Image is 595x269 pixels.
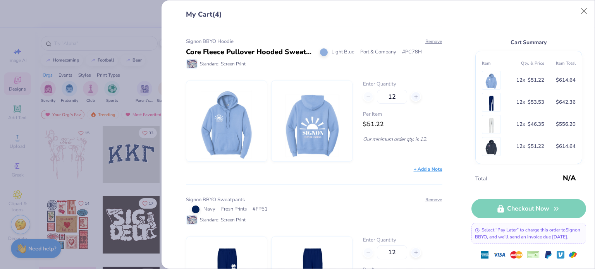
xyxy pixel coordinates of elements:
img: visa [493,248,506,261]
span: Total [475,175,561,183]
span: 12 x [516,76,525,85]
img: master-card [510,248,523,261]
span: # FP51 [253,206,268,213]
img: Standard: Screen Print [187,60,197,68]
img: Port & Company PC78H [484,71,499,89]
th: Qty. & Price [513,57,544,69]
label: Enter Quantity [363,81,442,88]
span: $51.22 [528,76,544,85]
img: express [481,251,488,259]
div: Cart Summary [475,38,582,47]
span: $46.35 [528,120,544,129]
img: Fresh Prints FP51 [484,115,499,134]
span: Fresh Prints [221,206,247,213]
div: Core Fleece Pullover Hooded Sweatshirt [186,47,314,57]
button: Remove [425,196,442,203]
span: N/A [563,171,576,185]
span: $556.20 [556,120,576,129]
span: $614.64 [556,76,576,85]
span: $51.22 [528,142,544,151]
button: Close [577,4,592,19]
div: Signon BBYO Sweatpants [186,196,442,204]
span: $614.64 [556,142,576,151]
img: Port & Company PC78H [484,137,499,156]
span: Port & Company [360,48,396,56]
img: Port & Company PC78H [193,81,260,161]
img: Fresh Prints FP51 [484,93,499,111]
span: Standard: Screen Print [200,216,246,223]
img: Standard: Screen Print [187,216,197,224]
input: – – [377,245,407,259]
span: 12 x [516,142,525,151]
span: 12 x [516,98,525,107]
span: Standard: Screen Print [200,60,246,67]
div: + Add a Note [414,166,442,173]
img: Venmo [557,251,564,259]
span: $642.36 [556,98,576,107]
span: 12 x [516,120,525,129]
label: Enter Quantity [363,236,442,244]
span: Navy [203,206,215,213]
span: # PC78H [402,48,422,56]
img: Port & Company PC78H [279,81,345,161]
div: Signon BBYO Hoodie [186,38,442,46]
img: Paypal [544,251,552,259]
span: Per Item [363,111,442,118]
div: My Cart (4) [186,9,442,26]
input: – – [377,90,407,104]
span: $53.53 [528,98,544,107]
span: Light Blue [332,48,354,56]
img: GPay [569,251,577,259]
div: Select “Pay Later” to charge this order to Signon BBYO , and we’ll send an invoice due [DATE]. [471,223,586,244]
th: Item [482,57,513,69]
button: Remove [425,38,442,45]
th: Item Total [544,57,576,69]
img: cheque [527,251,540,259]
p: Our minimum order qty. is 12. [363,136,442,143]
span: $51.22 [363,120,384,129]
